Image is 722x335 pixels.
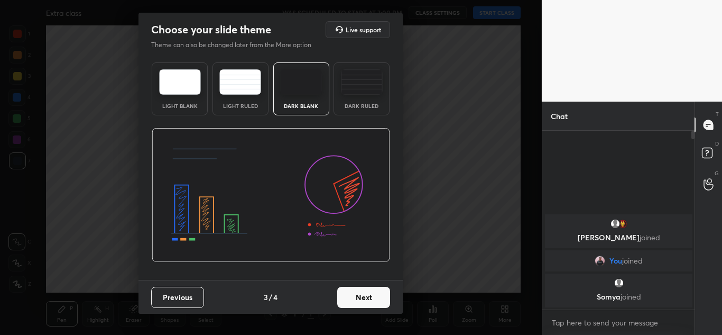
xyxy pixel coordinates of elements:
[273,292,277,303] h4: 4
[551,233,686,242] p: [PERSON_NAME]
[159,69,201,95] img: lightTheme.e5ed3b09.svg
[595,256,605,266] img: 5e7d78be74424a93b69e3b6a16e44824.jpg
[609,219,620,229] img: default.png
[151,40,322,50] p: Theme can also be changed later from the More option
[264,292,268,303] h4: 3
[617,219,627,229] img: 57fa73ed9ffb438299f8b0b7168da4d1.jpg
[613,278,624,288] img: default.png
[151,23,271,37] h2: Choose your slide theme
[551,293,686,301] p: Somya
[715,169,719,177] p: G
[716,110,719,118] p: T
[152,128,390,262] img: darkThemeBanner.d06ce4a2.svg
[219,69,261,95] img: lightRuledTheme.5fabf969.svg
[280,103,322,108] div: Dark Blank
[269,292,272,303] h4: /
[340,103,383,108] div: Dark Ruled
[620,292,641,302] span: joined
[715,140,719,148] p: D
[346,26,381,33] h5: Live support
[609,257,622,265] span: You
[542,212,695,310] div: grid
[159,103,201,108] div: Light Blank
[151,287,204,308] button: Previous
[542,102,576,130] p: Chat
[639,232,660,242] span: joined
[280,69,322,95] img: darkTheme.f0cc69e5.svg
[337,287,390,308] button: Next
[341,69,383,95] img: darkRuledTheme.de295e13.svg
[622,257,643,265] span: joined
[219,103,262,108] div: Light Ruled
